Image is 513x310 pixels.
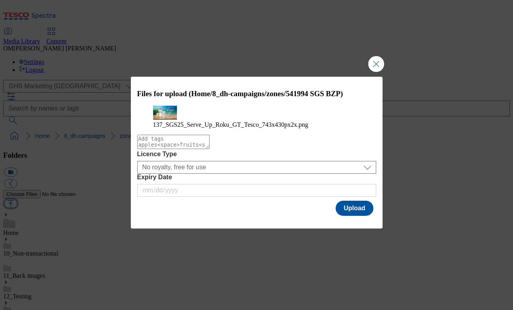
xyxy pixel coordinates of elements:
[137,89,376,98] h3: Files for upload (Home/8_dh-campaigns/zones/541994 SGS BZP)
[368,56,384,72] button: Close Modal
[336,201,373,216] button: Upload
[153,121,360,128] figcaption: 137_SGS25_Serve_Up_Roku_GT_Tesco_743x430px2x.png
[137,174,376,181] label: Expiry Date
[153,106,177,120] img: preview
[131,77,383,228] div: Modal
[137,151,376,158] label: Licence Type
